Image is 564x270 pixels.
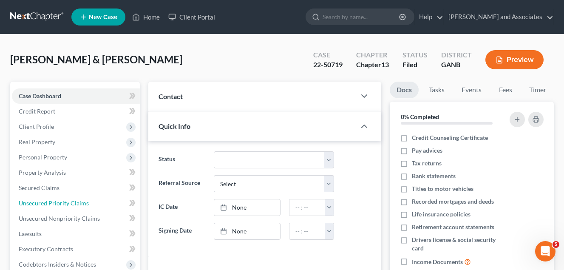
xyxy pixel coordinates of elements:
a: Lawsuits [12,226,140,242]
span: Unsecured Priority Claims [19,199,89,207]
span: Case Dashboard [19,92,61,99]
div: Filed [402,60,428,70]
a: Unsecured Priority Claims [12,196,140,211]
span: New Case [89,14,117,20]
div: Chapter [356,60,389,70]
a: Tasks [422,82,451,98]
a: Docs [390,82,419,98]
a: Secured Claims [12,180,140,196]
a: Timer [522,82,553,98]
label: Signing Date [154,223,210,240]
span: Credit Counseling Certificate [412,134,488,142]
span: 5 [553,241,559,248]
a: Home [128,9,164,25]
span: 13 [381,60,389,68]
a: Events [455,82,488,98]
span: Contact [159,92,183,100]
span: Recorded mortgages and deeds [412,197,494,206]
label: Status [154,151,210,168]
input: -- : -- [289,199,325,216]
a: Executory Contracts [12,242,140,257]
a: Client Portal [164,9,219,25]
span: Personal Property [19,153,67,161]
a: [PERSON_NAME] and Associates [444,9,553,25]
span: Credit Report [19,108,55,115]
iframe: Intercom live chat [535,241,555,261]
span: Secured Claims [19,184,60,191]
span: Drivers license & social security card [412,236,505,253]
span: Property Analysis [19,169,66,176]
div: District [441,50,472,60]
span: Quick Info [159,122,190,130]
button: Preview [485,50,544,69]
span: Life insurance policies [412,210,470,219]
span: Retirement account statements [412,223,494,231]
span: Real Property [19,138,55,145]
a: Credit Report [12,104,140,119]
input: Search by name... [323,9,400,25]
span: Client Profile [19,123,54,130]
span: Pay advices [412,146,442,155]
a: Property Analysis [12,165,140,180]
span: Unsecured Nonpriority Claims [19,215,100,222]
a: Unsecured Nonpriority Claims [12,211,140,226]
div: GANB [441,60,472,70]
div: Case [313,50,343,60]
label: IC Date [154,199,210,216]
div: 22-50719 [313,60,343,70]
div: Chapter [356,50,389,60]
span: Bank statements [412,172,456,180]
a: None [214,199,280,216]
span: Lawsuits [19,230,42,237]
span: Executory Contracts [19,245,73,253]
a: Help [415,9,443,25]
a: Fees [492,82,519,98]
div: Status [402,50,428,60]
span: Tax returns [412,159,442,168]
span: Titles to motor vehicles [412,185,473,193]
a: Case Dashboard [12,88,140,104]
a: None [214,223,280,239]
span: [PERSON_NAME] & [PERSON_NAME] [10,53,182,65]
span: Codebtors Insiders & Notices [19,261,96,268]
input: -- : -- [289,223,325,239]
strong: 0% Completed [401,113,439,120]
label: Referral Source [154,175,210,192]
span: Income Documents [412,258,463,266]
